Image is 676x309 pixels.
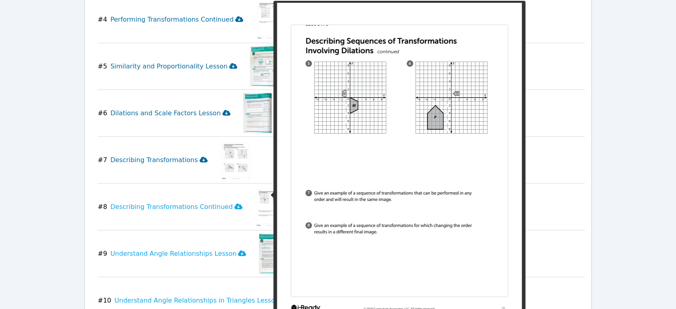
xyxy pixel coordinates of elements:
h3: Dilations and Scale Factors Lesson [110,108,230,118]
img: Similarity and Proportionality Lesson [250,46,278,86]
img: Describing Transformations [220,140,251,180]
button: #5Similarity and Proportionality Lesson [98,46,244,86]
button: #9Understand Angle Relationships Lesson [98,234,252,274]
span: # 10 [98,296,111,305]
h3: Describing Transformations [110,155,208,165]
h3: Performing Transformations Continued [110,15,243,24]
img: Dilations and Scale Factors Lesson [243,93,272,133]
span: # 4 [98,15,107,24]
h3: Similarity and Proportionality Lesson [110,62,237,71]
span: # 8 [98,202,107,212]
button: #8Describing Transformations Continued [98,187,248,227]
button: #7Describing Transformations [98,140,214,180]
img: Understand Angle Relationships Lesson [259,234,287,274]
h3: Describing Transformations Continued [110,202,242,212]
h3: Understand Angle Relationships in Triangles Lesson [114,296,289,305]
button: #6Dilations and Scale Factors Lesson [98,93,236,133]
span: # 7 [98,155,107,165]
img: Describing Transformations Continued [255,187,286,227]
span: # 9 [98,249,107,259]
h3: Understand Angle Relationships Lesson [110,249,246,259]
span: # 6 [98,108,107,118]
span: # 5 [98,62,107,71]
